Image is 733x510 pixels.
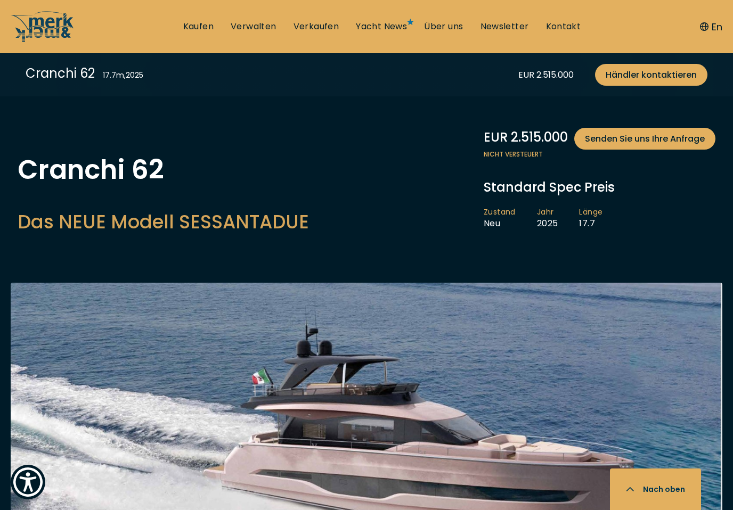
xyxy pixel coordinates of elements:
[294,21,339,32] a: Verkaufen
[585,132,705,145] span: Senden Sie uns Ihre Anfrage
[484,128,715,150] div: EUR 2.515.000
[484,150,715,159] span: Nicht versteuert
[231,21,276,32] a: Verwalten
[546,21,581,32] a: Kontakt
[700,20,722,34] button: En
[579,207,602,218] span: Länge
[537,207,580,229] li: 2025
[11,465,45,499] button: Show Accessibility Preferences
[484,207,537,229] li: Neu
[18,157,309,183] h1: Cranchi 62
[103,70,143,81] div: 17.7 m , 2025
[484,207,516,218] span: Zustand
[579,207,624,229] li: 17.7
[574,128,715,150] a: Senden Sie uns Ihre Anfrage
[610,468,701,510] button: Nach oben
[595,64,707,86] a: Händler kontaktieren
[537,207,558,218] span: Jahr
[606,68,697,81] span: Händler kontaktieren
[484,178,615,196] span: Standard Spec Preis
[424,21,463,32] a: Über uns
[480,21,529,32] a: Newsletter
[518,68,574,81] div: EUR 2.515.000
[356,21,407,32] a: Yacht News
[18,209,309,235] h2: Das NEUE Modell SESSANTADUE
[26,64,95,83] div: Cranchi 62
[183,21,214,32] a: Kaufen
